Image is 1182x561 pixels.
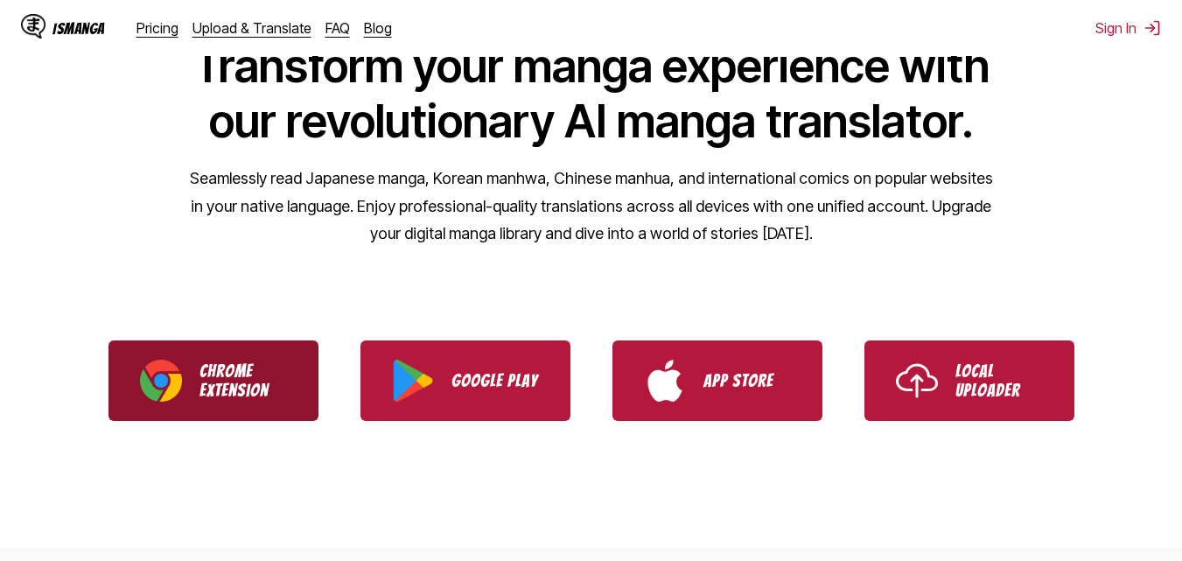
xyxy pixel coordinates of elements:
[189,39,994,149] h1: Transform your manga experience with our revolutionary AI manga translator.
[451,371,539,390] p: Google Play
[703,371,791,390] p: App Store
[360,340,570,421] a: Download IsManga from Google Play
[644,360,686,402] img: App Store logo
[199,361,287,400] p: Chrome Extension
[1144,19,1161,37] img: Sign out
[364,19,392,37] a: Blog
[136,19,178,37] a: Pricing
[192,19,311,37] a: Upload & Translate
[325,19,350,37] a: FAQ
[108,340,318,421] a: Download IsManga Chrome Extension
[1095,19,1161,37] button: Sign In
[140,360,182,402] img: Chrome logo
[21,14,45,39] img: IsManga Logo
[864,340,1074,421] a: Use IsManga Local Uploader
[896,360,938,402] img: Upload icon
[52,20,105,37] div: IsManga
[612,340,822,421] a: Download IsManga from App Store
[21,14,136,42] a: IsManga LogoIsManga
[955,361,1043,400] p: Local Uploader
[392,360,434,402] img: Google Play logo
[189,165,994,248] p: Seamlessly read Japanese manga, Korean manhwa, Chinese manhua, and international comics on popula...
